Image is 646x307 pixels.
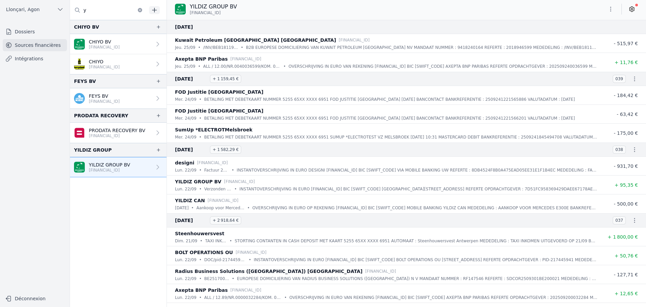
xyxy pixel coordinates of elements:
span: + 12,65 € [614,291,638,296]
div: • [229,238,232,244]
input: Filtrer par dossier... [70,4,147,16]
p: Factuur 2025-072 [204,167,229,174]
div: • [199,96,202,103]
button: Llonçari, Agon [3,4,67,15]
p: Axepta BNP Paribas [175,55,228,63]
p: ALL / 12.89/NR.0000032284/KOM. 0.20/DAT.20.09.2025/Yildiz Group BV /2660 [204,294,282,301]
span: 037 [613,216,626,224]
span: - 63,42 € [617,112,638,117]
a: Sources financières [3,39,67,51]
p: BETALING MET DEBETKAART NUMMER 5255 65XX XXXX 6951 FOD JUSTITIE [GEOGRAPHIC_DATA] [DATE] BANCONTA... [204,115,575,122]
a: PRODATA RECOVERY BV [FINANCIAL_ID] [70,123,167,143]
p: jeu. 25/09 [175,44,195,51]
span: 038 [613,146,626,154]
span: - 500,00 € [614,201,638,207]
p: Kuwait Petroleum [GEOGRAPHIC_DATA] [GEOGRAPHIC_DATA] [175,36,336,44]
p: [DATE] [175,205,189,211]
p: STORTING CONTANTEN IN CASH DEPOSIT MET KAART 5255 65XX XXXX 6951 AUTOMAAT : Steenhouwersvest Antw... [235,238,598,244]
p: OVERSCHRIJVING IN EURO OP REKENING [FINANCIAL_ID] BIC [SWIFT_CODE] MOBILE BANKING YILDIZ CAN MEDE... [252,205,598,211]
span: - 127,71 € [614,272,638,277]
p: TAXI INKOMEN [205,238,227,244]
p: B2B EUROPESE DOMICILIERING VAN KUWAIT PETROLEUM [GEOGRAPHIC_DATA] NV MANDAAT NUMMER : 9418240164 ... [246,44,598,51]
img: kbc.png [74,93,85,104]
p: Aankoop voor Mercedes E300e [196,205,245,211]
a: CHIYO [FINANCIAL_ID] [70,54,167,74]
div: • [200,238,202,244]
div: • [191,205,194,211]
a: YILDIZ GROUP BV [FINANCIAL_ID] [70,157,167,177]
div: • [284,294,287,301]
p: [FINANCIAL_ID] [230,56,261,62]
p: YILDIZ GROUP BV [190,3,237,11]
p: EUROPESE DOMICILIERING VAN RADIUS BUSINESS SOLUTIONS ([GEOGRAPHIC_DATA]) N V MANDAAT NUMMER : RF1... [237,275,598,282]
div: • [241,44,243,51]
p: [FINANCIAL_ID] [224,178,255,185]
p: dim. 21/09 [175,238,197,244]
div: • [199,256,202,263]
div: • [247,205,250,211]
p: mer. 24/09 [175,115,196,122]
p: lun. 22/09 [175,256,196,263]
p: INSTANTOVERSCHRIJVING IN EURO DESIGNI [FINANCIAL_ID] BIC [SWIFT_CODE] VIA MOBILE BANKING UW REFER... [237,167,598,174]
p: [FINANCIAL_ID] [89,133,145,139]
p: Axepta BNP Paribas [175,286,228,294]
p: lun. 22/09 [175,275,196,282]
p: [FINANCIAL_ID] [89,167,130,173]
div: PRODATA RECOVERY [74,112,128,120]
span: - 175,00 € [614,130,638,136]
p: Verzonden via SumUp [204,186,231,192]
div: • [198,63,201,70]
p: PRODATA RECOVERY BV [89,127,145,134]
div: • [232,275,234,282]
div: • [199,167,202,174]
div: • [198,44,201,51]
p: OVERSCHRIJVING IN EURO VAN REKENING [FINANCIAL_ID] BIC [SWIFT_CODE] AXEPTA BNP PARIBAS REFERTE OP... [288,63,598,70]
p: [FINANCIAL_ID] [89,44,120,50]
p: BOLT OPERATIONS OU [175,248,233,256]
span: Llonçari, Agon [6,6,40,13]
p: BETALING MET DEBETKAART NUMMER 5255 65XX XXXX 6951 SUMUP *ELECTROTEST VZ MELSBROEK [DATE] 10:31 M... [204,134,598,141]
p: YILDIZ CAN [175,196,205,205]
p: mer. 24/09 [175,134,196,141]
p: FOD Justitie [GEOGRAPHIC_DATA] [175,88,263,96]
p: CHIYO [89,58,120,65]
img: EUROPA_BANK_EURBBE99XXX.png [74,59,85,69]
p: lun. 22/09 [175,186,196,192]
span: + 2 918,64 € [210,216,241,224]
p: lun. 22/09 [175,294,196,301]
span: + 11,76 € [614,60,638,65]
p: OVERSCHRIJVING IN EURO VAN REKENING [FINANCIAL_ID] BIC [SWIFT_CODE] AXEPTA BNP PARIBAS REFERTE OP... [289,294,598,301]
p: designi [175,159,194,167]
span: [DATE] [175,216,207,224]
p: [FINANCIAL_ID] [197,159,228,166]
p: [FINANCIAL_ID] [236,249,266,256]
p: DOC/pid-217445941/TXT/BOLT BE [204,256,246,263]
div: • [199,294,202,301]
p: [FINANCIAL_ID] [208,197,239,204]
p: FOD Justitie [GEOGRAPHIC_DATA] [175,107,263,115]
span: + 95,35 € [614,182,638,188]
p: lun. 22/09 [175,167,196,174]
span: + 1 582,29 € [210,146,241,154]
p: CHIYO BV [89,38,120,45]
p: Radius Business Solutions ([GEOGRAPHIC_DATA]) [GEOGRAPHIC_DATA] [175,267,362,275]
p: ALL / 12.00/NR.0040036599/KOM. 0.20/DAT.24.09.2025/Yildiz Group BV /2660 [203,63,281,70]
span: [FINANCIAL_ID] [190,10,221,16]
div: • [199,134,202,141]
img: belfius-1.png [74,127,85,138]
a: Intégrations [3,53,67,65]
p: Steenhouwersvest [175,229,224,238]
div: • [283,63,286,70]
p: INSTANTOVERSCHRIJVING IN EURO [FINANCIAL_ID] BIC [SWIFT_CODE] [GEOGRAPHIC_DATA][STREET_ADDRESS] R... [240,186,598,192]
span: - 184,42 € [614,93,638,98]
span: + 1 800,00 € [608,234,638,240]
span: + 50,76 € [614,253,638,258]
div: CHIYO BV [74,23,99,31]
div: FEYS BV [74,77,96,85]
p: [FINANCIAL_ID] [339,37,370,43]
img: BNP_BE_BUSINESS_GEBABEBB.png [175,4,186,14]
p: jeu. 25/09 [175,63,195,70]
span: + 1 159,45 € [210,75,241,83]
div: • [199,186,202,192]
span: - 931,70 € [614,163,638,169]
